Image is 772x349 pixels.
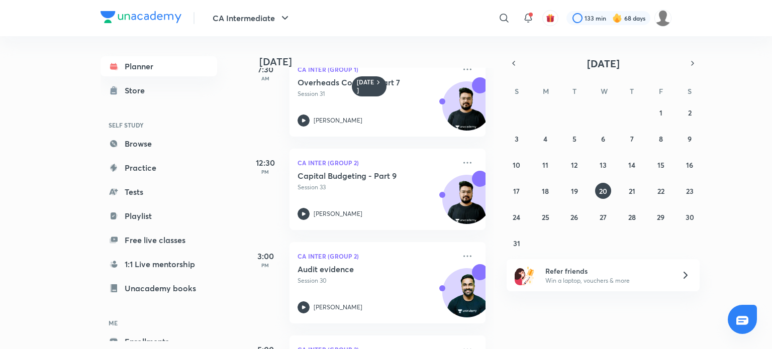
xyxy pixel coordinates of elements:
[686,160,693,170] abbr: August 16, 2025
[101,254,217,274] a: 1:1 Live mentorship
[566,183,583,199] button: August 19, 2025
[653,209,669,225] button: August 29, 2025
[653,157,669,173] button: August 15, 2025
[572,86,576,96] abbr: Tuesday
[537,131,553,147] button: August 4, 2025
[545,266,669,276] h6: Refer friends
[612,13,622,23] img: streak
[314,303,362,312] p: [PERSON_NAME]
[659,86,663,96] abbr: Friday
[630,86,634,96] abbr: Thursday
[101,134,217,154] a: Browse
[688,86,692,96] abbr: Saturday
[570,212,578,222] abbr: August 26, 2025
[515,134,519,144] abbr: August 3, 2025
[682,157,698,173] button: August 16, 2025
[298,89,455,98] p: Session 31
[595,183,611,199] button: August 20, 2025
[682,183,698,199] button: August 23, 2025
[686,212,694,222] abbr: August 30, 2025
[599,186,607,196] abbr: August 20, 2025
[659,134,663,144] abbr: August 8, 2025
[571,186,578,196] abbr: August 19, 2025
[653,131,669,147] button: August 8, 2025
[245,75,285,81] p: AM
[443,274,491,322] img: Avatar
[543,86,549,96] abbr: Monday
[509,209,525,225] button: August 24, 2025
[298,171,423,181] h5: Capital Budgeting - Part 9
[537,183,553,199] button: August 18, 2025
[657,186,664,196] abbr: August 22, 2025
[566,157,583,173] button: August 12, 2025
[566,209,583,225] button: August 26, 2025
[101,158,217,178] a: Practice
[101,11,181,26] a: Company Logo
[515,265,535,285] img: referral
[101,230,217,250] a: Free live classes
[572,134,576,144] abbr: August 5, 2025
[659,108,662,118] abbr: August 1, 2025
[515,86,519,96] abbr: Sunday
[101,117,217,134] h6: SELF STUDY
[600,212,607,222] abbr: August 27, 2025
[595,209,611,225] button: August 27, 2025
[654,10,671,27] img: dhanak
[298,264,423,274] h5: Audit evidence
[207,8,297,28] button: CA Intermediate
[624,157,640,173] button: August 14, 2025
[443,87,491,135] img: Avatar
[509,183,525,199] button: August 17, 2025
[298,183,455,192] p: Session 33
[595,131,611,147] button: August 6, 2025
[688,108,692,118] abbr: August 2, 2025
[545,276,669,285] p: Win a laptop, vouchers & more
[682,104,698,121] button: August 2, 2025
[101,182,217,202] a: Tests
[101,56,217,76] a: Planner
[513,212,520,222] abbr: August 24, 2025
[624,209,640,225] button: August 28, 2025
[542,212,549,222] abbr: August 25, 2025
[298,276,455,285] p: Session 30
[601,134,605,144] abbr: August 6, 2025
[630,134,634,144] abbr: August 7, 2025
[542,10,558,26] button: avatar
[600,160,607,170] abbr: August 13, 2025
[624,183,640,199] button: August 21, 2025
[245,63,285,75] h5: 7:30
[298,63,455,75] p: CA Inter (Group 1)
[657,160,664,170] abbr: August 15, 2025
[101,11,181,23] img: Company Logo
[629,186,635,196] abbr: August 21, 2025
[298,77,423,87] h5: Overheads Costing - Part 7
[513,160,520,170] abbr: August 10, 2025
[628,212,636,222] abbr: August 28, 2025
[509,235,525,251] button: August 31, 2025
[653,183,669,199] button: August 22, 2025
[542,160,548,170] abbr: August 11, 2025
[566,131,583,147] button: August 5, 2025
[537,157,553,173] button: August 11, 2025
[101,314,217,331] h6: ME
[509,131,525,147] button: August 3, 2025
[513,186,520,196] abbr: August 17, 2025
[537,209,553,225] button: August 25, 2025
[688,134,692,144] abbr: August 9, 2025
[682,131,698,147] button: August 9, 2025
[543,134,547,144] abbr: August 4, 2025
[546,14,555,23] img: avatar
[624,131,640,147] button: August 7, 2025
[595,157,611,173] button: August 13, 2025
[245,250,285,262] h5: 3:00
[513,239,520,248] abbr: August 31, 2025
[101,80,217,100] a: Store
[298,157,455,169] p: CA Inter (Group 2)
[314,209,362,218] p: [PERSON_NAME]
[542,186,549,196] abbr: August 18, 2025
[509,157,525,173] button: August 10, 2025
[571,160,577,170] abbr: August 12, 2025
[101,206,217,226] a: Playlist
[125,84,151,96] div: Store
[101,278,217,298] a: Unacademy books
